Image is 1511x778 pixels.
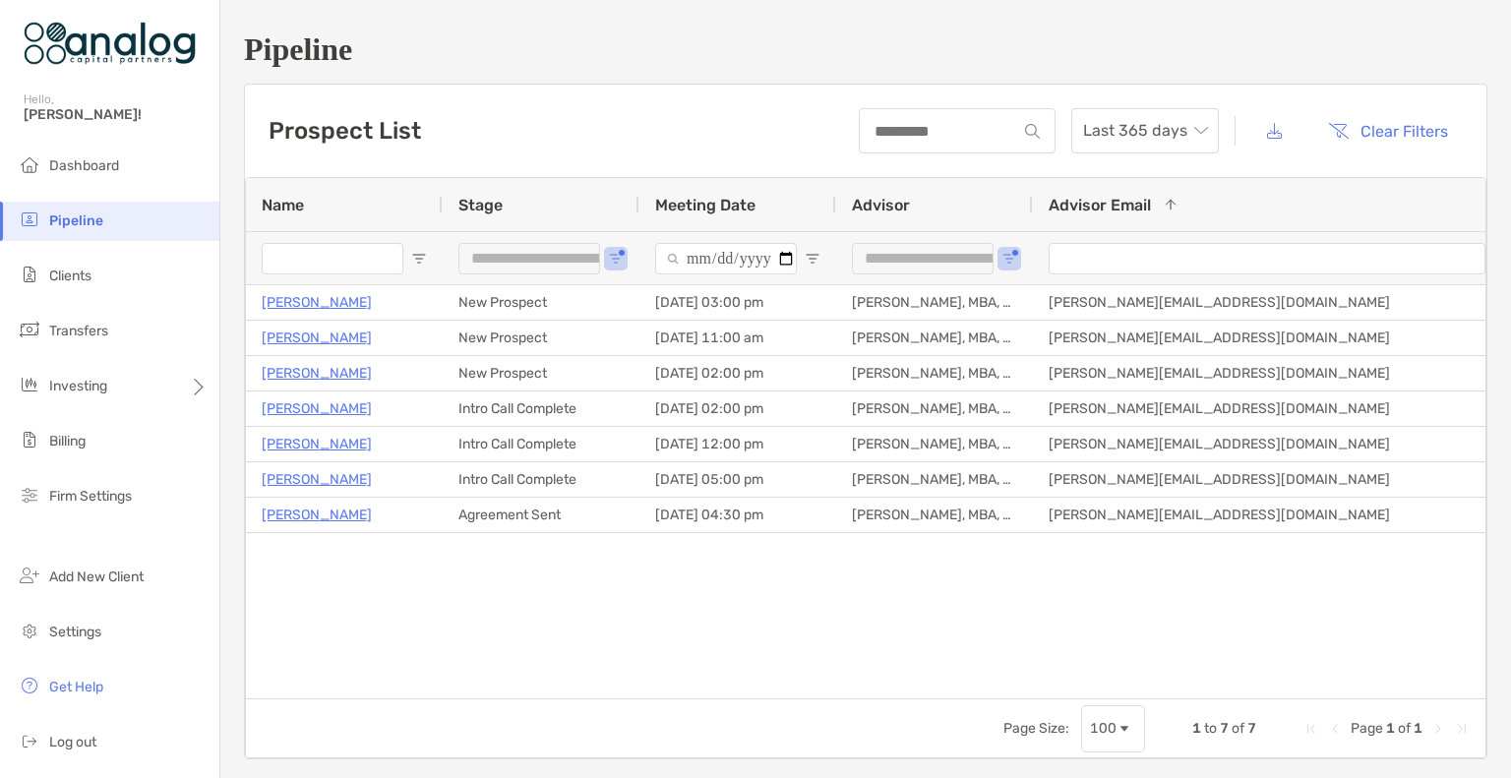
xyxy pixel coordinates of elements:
[836,321,1033,355] div: [PERSON_NAME], MBA, CFA
[262,196,304,214] span: Name
[49,323,108,339] span: Transfers
[836,498,1033,532] div: [PERSON_NAME], MBA, CFA
[262,396,372,421] a: [PERSON_NAME]
[18,318,41,341] img: transfers icon
[1204,720,1217,737] span: to
[1430,721,1446,737] div: Next Page
[18,152,41,176] img: dashboard icon
[1303,721,1319,737] div: First Page
[639,498,836,532] div: [DATE] 04:30 pm
[655,243,797,274] input: Meeting Date Filter Input
[1232,720,1244,737] span: of
[836,285,1033,320] div: [PERSON_NAME], MBA, CFA
[443,321,639,355] div: New Prospect
[443,285,639,320] div: New Prospect
[262,503,372,527] a: [PERSON_NAME]
[1247,720,1256,737] span: 7
[18,428,41,451] img: billing icon
[1414,720,1422,737] span: 1
[1049,196,1151,214] span: Advisor Email
[24,8,196,79] img: Zoe Logo
[443,462,639,497] div: Intro Call Complete
[836,462,1033,497] div: [PERSON_NAME], MBA, CFA
[49,433,86,449] span: Billing
[1398,720,1411,737] span: of
[639,285,836,320] div: [DATE] 03:00 pm
[443,498,639,532] div: Agreement Sent
[836,356,1033,390] div: [PERSON_NAME], MBA, CFA
[18,483,41,507] img: firm-settings icon
[655,196,755,214] span: Meeting Date
[1081,705,1145,752] div: Page Size
[639,356,836,390] div: [DATE] 02:00 pm
[411,251,427,267] button: Open Filter Menu
[639,462,836,497] div: [DATE] 05:00 pm
[1220,720,1229,737] span: 7
[1025,124,1040,139] img: input icon
[1454,721,1470,737] div: Last Page
[836,427,1033,461] div: [PERSON_NAME], MBA, CFA
[852,196,910,214] span: Advisor
[18,619,41,642] img: settings icon
[836,391,1033,426] div: [PERSON_NAME], MBA, CFA
[1001,251,1017,267] button: Open Filter Menu
[443,427,639,461] div: Intro Call Complete
[639,321,836,355] div: [DATE] 11:00 am
[443,356,639,390] div: New Prospect
[262,290,372,315] a: [PERSON_NAME]
[262,432,372,456] a: [PERSON_NAME]
[262,361,372,386] a: [PERSON_NAME]
[49,679,103,695] span: Get Help
[18,729,41,752] img: logout icon
[458,196,503,214] span: Stage
[18,564,41,587] img: add_new_client icon
[1049,243,1485,274] input: Advisor Email Filter Input
[244,31,1487,68] h1: Pipeline
[262,326,372,350] a: [PERSON_NAME]
[49,157,119,174] span: Dashboard
[49,734,96,750] span: Log out
[18,674,41,697] img: get-help icon
[1090,720,1117,737] div: 100
[49,268,91,284] span: Clients
[639,391,836,426] div: [DATE] 02:00 pm
[18,373,41,396] img: investing icon
[269,117,421,145] h3: Prospect List
[1327,721,1343,737] div: Previous Page
[18,208,41,231] img: pipeline icon
[262,467,372,492] a: [PERSON_NAME]
[49,569,144,585] span: Add New Client
[443,391,639,426] div: Intro Call Complete
[639,427,836,461] div: [DATE] 12:00 pm
[805,251,820,267] button: Open Filter Menu
[49,488,132,505] span: Firm Settings
[1192,720,1201,737] span: 1
[24,106,208,123] span: [PERSON_NAME]!
[608,251,624,267] button: Open Filter Menu
[49,212,103,229] span: Pipeline
[1313,109,1463,152] button: Clear Filters
[1351,720,1383,737] span: Page
[1386,720,1395,737] span: 1
[49,624,101,640] span: Settings
[262,243,403,274] input: Name Filter Input
[49,378,107,394] span: Investing
[18,263,41,286] img: clients icon
[1083,109,1207,152] span: Last 365 days
[1003,720,1069,737] div: Page Size:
